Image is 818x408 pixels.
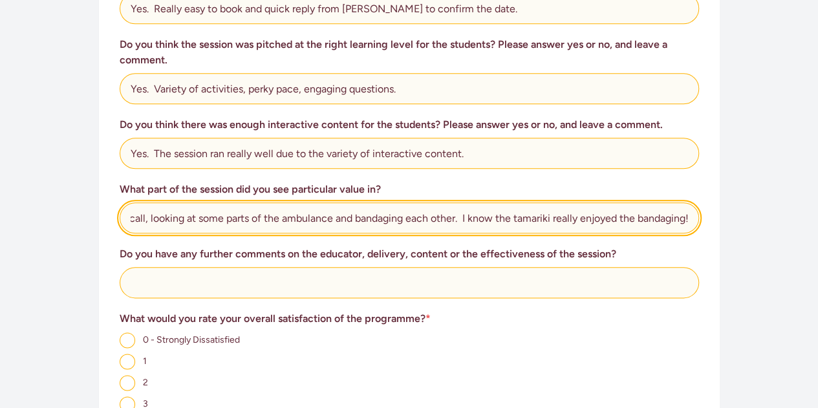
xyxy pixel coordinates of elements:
[120,182,699,197] h3: What part of the session did you see particular value in?
[120,311,699,327] h3: What would you rate your overall satisfaction of the programme?
[143,356,147,367] span: 1
[143,377,148,388] span: 2
[120,37,699,68] h3: Do you think the session was pitched at the right learning level for the students? Please answer ...
[120,117,699,133] h3: Do you think there was enough interactive content for the students? Please answer yes or no, and ...
[120,332,135,348] input: 0 - Strongly Dissatisfied
[120,354,135,369] input: 1
[120,246,699,262] h3: Do you have any further comments on the educator, delivery, content or the effectiveness of the s...
[120,375,135,391] input: 2
[143,334,240,345] span: 0 - Strongly Dissatisfied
